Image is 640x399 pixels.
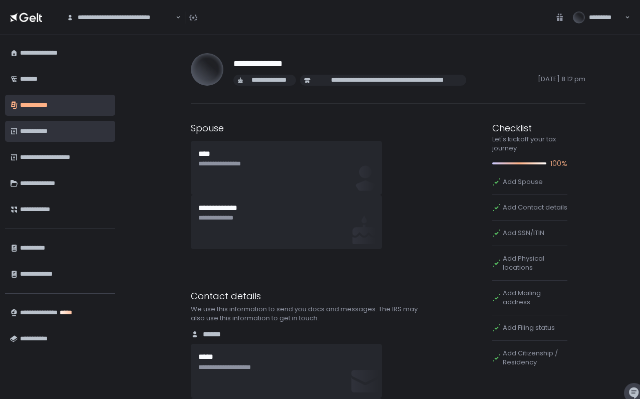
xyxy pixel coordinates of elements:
span: [DATE] 8:12 pm [470,75,585,86]
span: Add Citizenship / Residency [503,349,567,367]
span: Add Physical locations [503,254,567,272]
div: Search for option [60,7,181,28]
span: Add Mailing address [503,289,567,307]
span: 100% [550,158,567,169]
div: Contact details [191,289,424,303]
div: Checklist [492,121,567,135]
span: Add Spouse [503,177,543,186]
div: Let's kickoff your tax journey [492,135,567,153]
input: Search for option [174,13,175,23]
span: Add SSN/ITIN [503,229,544,238]
div: Spouse [191,121,424,135]
span: Add Contact details [503,203,567,212]
div: We use this information to send you docs and messages. The IRS may also use this information to g... [191,305,424,323]
span: Add Filing status [503,323,555,332]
